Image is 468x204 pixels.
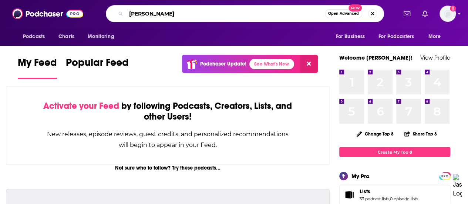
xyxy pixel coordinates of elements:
[54,30,79,44] a: Charts
[88,31,114,42] span: Monitoring
[428,31,441,42] span: More
[404,127,437,141] button: Share Top 8
[360,188,418,195] a: Lists
[58,31,74,42] span: Charts
[419,7,431,20] a: Show notifications dropdown
[336,31,365,42] span: For Business
[440,6,456,22] button: Show profile menu
[352,129,398,138] button: Change Top 8
[440,6,456,22] img: User Profile
[43,129,292,150] div: New releases, episode reviews, guest credits, and personalized recommendations will begin to appe...
[420,54,450,61] a: View Profile
[360,188,370,195] span: Lists
[440,6,456,22] span: Logged in as RebRoz5
[6,165,330,171] div: Not sure who to follow? Try these podcasts...
[389,196,390,201] span: ,
[18,56,57,73] span: My Feed
[106,5,384,22] div: Search podcasts, credits, & more...
[83,30,124,44] button: open menu
[249,59,294,69] a: See What's New
[328,12,359,16] span: Open Advanced
[440,173,449,179] span: PRO
[339,54,413,61] a: Welcome [PERSON_NAME]!
[330,30,374,44] button: open menu
[18,56,57,79] a: My Feed
[43,101,292,122] div: by following Podcasts, Creators, Lists, and other Users!
[374,30,425,44] button: open menu
[18,30,54,44] button: open menu
[126,8,325,20] input: Search podcasts, credits, & more...
[200,61,246,67] p: Podchaser Update!
[66,56,129,79] a: Popular Feed
[401,7,413,20] a: Show notifications dropdown
[339,147,450,157] a: Create My Top 8
[450,6,456,11] svg: Add a profile image
[390,196,418,201] a: 0 episode lists
[43,100,119,111] span: Activate your Feed
[378,31,414,42] span: For Podcasters
[23,31,45,42] span: Podcasts
[325,9,362,18] button: Open AdvancedNew
[66,56,129,73] span: Popular Feed
[360,196,389,201] a: 33 podcast lists
[440,173,449,178] a: PRO
[423,30,450,44] button: open menu
[349,4,362,11] span: New
[342,190,357,200] a: Lists
[351,173,370,180] div: My Pro
[12,7,83,21] img: Podchaser - Follow, Share and Rate Podcasts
